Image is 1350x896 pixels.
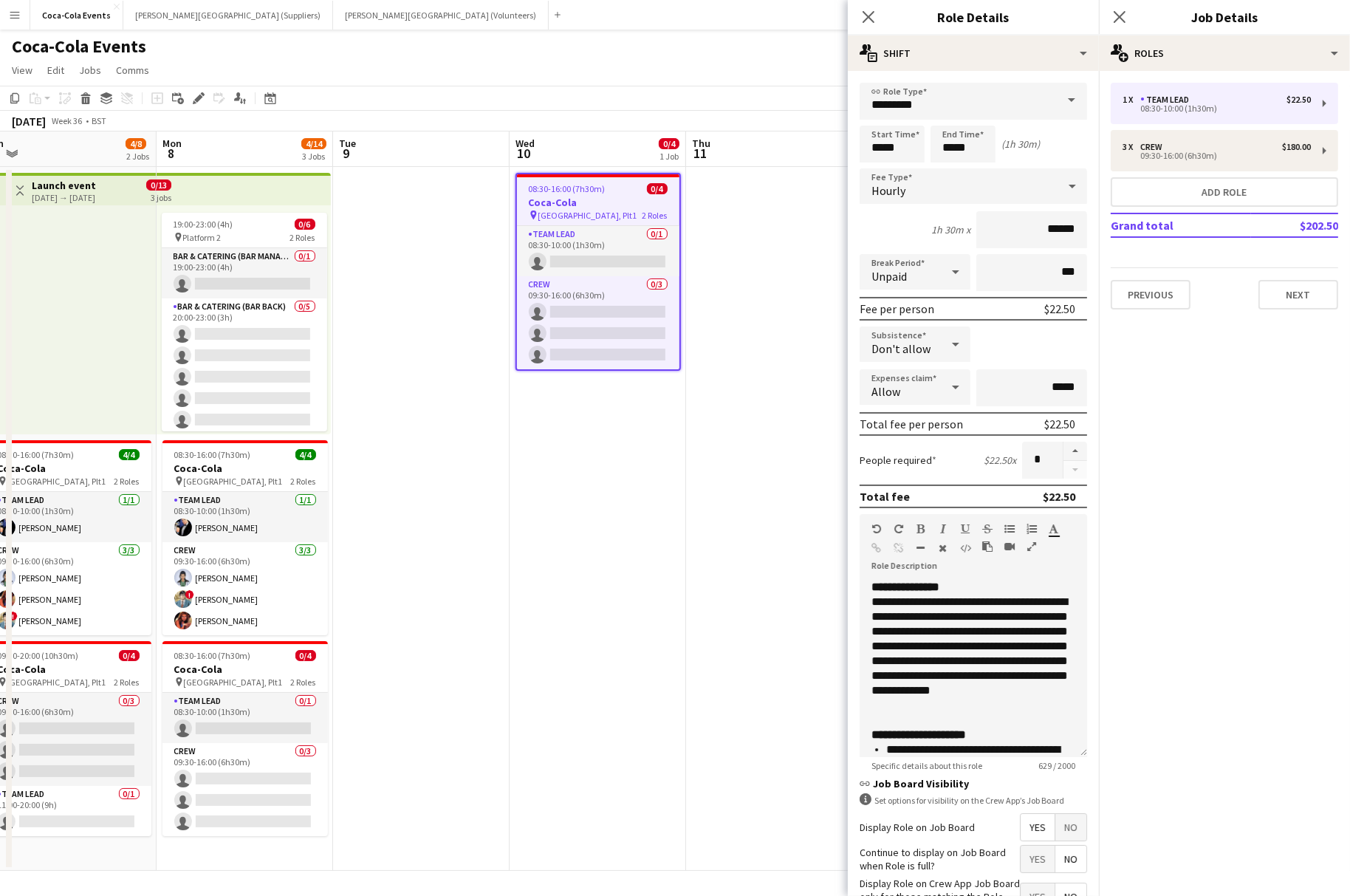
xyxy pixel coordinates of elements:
[871,523,882,535] button: Undo
[47,64,64,77] span: Edit
[871,269,907,284] span: Unpaid
[174,650,251,661] span: 08:30-16:00 (7h30m)
[151,191,171,203] div: 3 jobs
[848,35,1099,71] div: Shift
[1111,213,1251,237] td: Grand total
[647,183,668,194] span: 0/4
[146,179,171,191] span: 0/13
[126,151,149,162] div: 2 Jobs
[41,61,70,80] a: Edit
[1140,142,1168,152] div: Crew
[1111,280,1190,310] button: Previous
[1251,213,1338,237] td: $202.50
[116,64,149,77] span: Comms
[1099,35,1350,71] div: Roles
[114,677,140,688] span: 2 Roles
[119,650,140,661] span: 0/4
[1063,442,1087,461] button: Increase
[302,151,326,162] div: 3 Jobs
[6,61,38,80] a: View
[517,196,679,209] h3: Coca-Cola
[92,115,106,126] div: BST
[162,743,328,836] app-card-role: Crew0/309:30-16:00 (6h30m)
[162,641,328,836] app-job-card: 08:30-16:00 (7h30m)0/4Coca-Cola [GEOGRAPHIC_DATA], Plt12 RolesTeam Lead0/108:30-10:00 (1h30m) Cre...
[984,454,1016,467] div: $22.50 x
[860,489,910,504] div: Total fee
[1049,523,1059,535] button: Text Color
[1140,95,1195,105] div: Team Lead
[1004,523,1015,535] button: Unordered List
[185,590,194,599] span: !
[860,821,975,834] label: Display Role on Job Board
[162,492,328,542] app-card-role: Team Lead1/108:30-10:00 (1h30m)[PERSON_NAME]
[162,663,328,676] h3: Coca-Cola
[1282,142,1311,152] div: $180.00
[529,183,606,194] span: 08:30-16:00 (7h30m)
[871,341,931,356] span: Don't allow
[30,1,123,30] button: Coca-Cola Events
[162,213,327,431] div: 19:00-23:00 (4h)0/6 Platform 22 RolesBar & Catering (Bar Manager)0/119:00-23:00 (4h) Bar & Cateri...
[1123,152,1311,160] div: 09:30-16:00 (6h30m)
[1044,417,1075,431] div: $22.50
[916,542,926,554] button: Horizontal Line
[1004,541,1015,553] button: Insert video
[333,1,549,30] button: [PERSON_NAME][GEOGRAPHIC_DATA] (Volunteers)
[1258,280,1338,310] button: Next
[1123,95,1140,105] div: 1 x
[162,440,328,635] app-job-card: 08:30-16:00 (7h30m)4/4Coca-Cola [GEOGRAPHIC_DATA], Plt12 RolesTeam Lead1/108:30-10:00 (1h30m)[PER...
[114,476,140,487] span: 2 Roles
[1043,489,1075,504] div: $22.50
[515,173,681,371] app-job-card: 08:30-16:00 (7h30m)0/4Coca-Cola [GEOGRAPHIC_DATA], Plt12 RolesTeam Lead0/108:30-10:00 (1h30m) Cre...
[1044,301,1075,316] div: $22.50
[860,793,1087,807] div: Set options for visibility on the Crew App’s Job Board
[960,542,970,554] button: HTML Code
[49,115,86,126] span: Week 36
[295,219,315,230] span: 0/6
[174,219,233,230] span: 19:00-23:00 (4h)
[1111,177,1338,207] button: Add role
[9,612,18,620] span: !
[538,210,637,221] span: [GEOGRAPHIC_DATA], Plt1
[931,223,970,236] div: 1h 30m x
[860,760,994,771] span: Specific details about this role
[916,523,926,535] button: Bold
[339,137,356,150] span: Tue
[860,301,934,316] div: Fee per person
[871,384,900,399] span: Allow
[1027,523,1037,535] button: Ordered List
[126,138,146,149] span: 4/8
[184,476,283,487] span: [GEOGRAPHIC_DATA], Plt1
[692,137,710,150] span: Thu
[174,449,251,460] span: 08:30-16:00 (7h30m)
[337,145,356,162] span: 9
[1099,7,1350,27] h3: Job Details
[162,248,327,298] app-card-role: Bar & Catering (Bar Manager)0/119:00-23:00 (4h)
[1123,142,1140,152] div: 3 x
[515,137,535,150] span: Wed
[295,650,316,661] span: 0/4
[871,183,905,198] span: Hourly
[1027,760,1087,771] span: 629 / 2000
[162,137,182,150] span: Mon
[12,114,46,129] div: [DATE]
[894,523,904,535] button: Redo
[938,542,948,554] button: Clear Formatting
[12,64,32,77] span: View
[73,61,107,80] a: Jobs
[938,523,948,535] button: Italic
[295,449,316,460] span: 4/4
[123,1,333,30] button: [PERSON_NAME][GEOGRAPHIC_DATA] (Suppliers)
[162,462,328,475] h3: Coca-Cola
[79,64,101,77] span: Jobs
[982,541,993,553] button: Paste as plain text
[690,145,710,162] span: 11
[1286,95,1311,105] div: $22.50
[860,454,936,467] label: People required
[162,693,328,743] app-card-role: Team Lead0/108:30-10:00 (1h30m)
[1027,541,1037,553] button: Fullscreen
[982,523,993,535] button: Strikethrough
[12,35,146,58] h1: Coca-Cola Events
